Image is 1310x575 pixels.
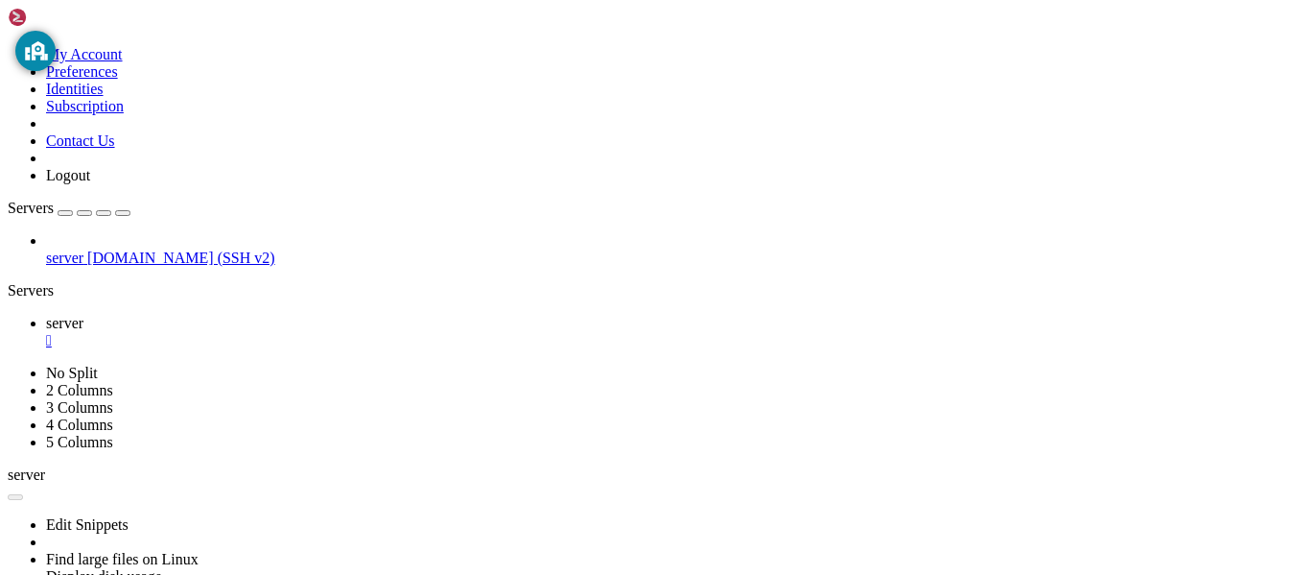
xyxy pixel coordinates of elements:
a: Contact Us [46,132,115,149]
li: server [DOMAIN_NAME] (SSH v2) [46,232,1302,267]
a: Identities [46,81,104,97]
a: 5 Columns [46,434,113,450]
span: [DOMAIN_NAME] (SSH v2) [87,250,275,266]
a: 3 Columns [46,399,113,416]
a: Edit Snippets [46,516,129,533]
a: My Account [46,46,123,62]
button: GoGuardian Privacy Information [15,31,56,71]
a: Logout [46,167,90,183]
div: Servers [8,282,1302,299]
span: Servers [8,200,54,216]
span: server [46,250,83,266]
a:  [46,332,1302,349]
a: Preferences [46,63,118,80]
a: No Split [46,365,98,381]
a: Servers [8,200,130,216]
a: server [DOMAIN_NAME] (SSH v2) [46,250,1302,267]
a: Find large files on Linux [46,551,199,567]
span: server [8,467,45,483]
a: 2 Columns [46,382,113,398]
span: server [46,315,83,331]
a: Subscription [46,98,124,114]
a: server [46,315,1302,349]
img: Shellngn [8,8,118,27]
a: 4 Columns [46,417,113,433]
